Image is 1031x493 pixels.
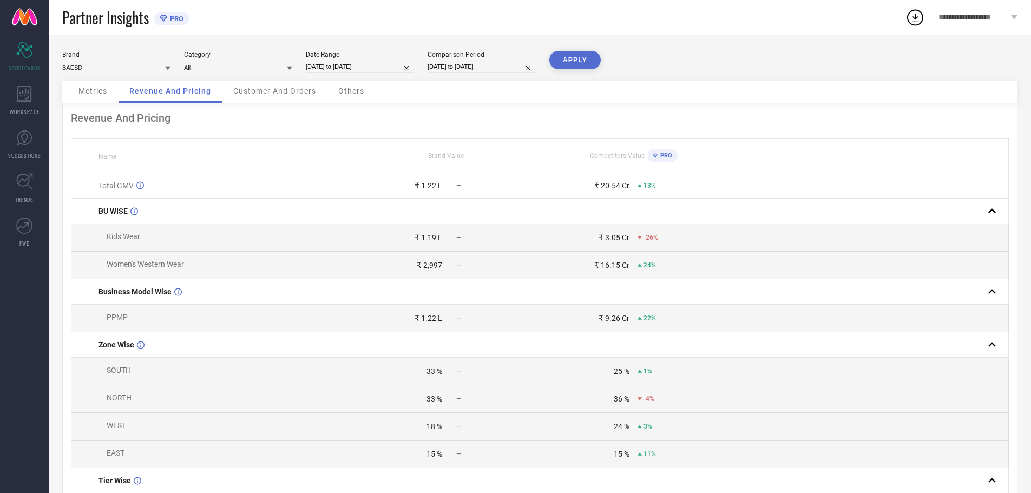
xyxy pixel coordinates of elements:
[614,367,629,376] div: 25 %
[98,340,134,349] span: Zone Wise
[456,395,461,403] span: —
[62,51,170,58] div: Brand
[456,234,461,241] span: —
[456,367,461,375] span: —
[306,51,414,58] div: Date Range
[98,181,134,190] span: Total GMV
[428,51,536,58] div: Comparison Period
[643,182,656,189] span: 13%
[107,393,132,402] span: NORTH
[456,261,461,269] span: —
[599,314,629,323] div: ₹ 9.26 Cr
[614,395,629,403] div: 36 %
[426,450,442,458] div: 15 %
[107,232,140,241] span: Kids Wear
[643,423,652,430] span: 3%
[98,476,131,485] span: Tier Wise
[107,366,131,374] span: SOUTH
[233,87,316,95] span: Customer And Orders
[426,422,442,431] div: 18 %
[9,64,41,72] span: SCORECARDS
[415,233,442,242] div: ₹ 1.19 L
[62,6,149,29] span: Partner Insights
[428,61,536,73] input: Select comparison period
[8,152,41,160] span: SUGGESTIONS
[71,111,1009,124] div: Revenue And Pricing
[415,314,442,323] div: ₹ 1.22 L
[417,261,442,269] div: ₹ 2,997
[78,87,107,95] span: Metrics
[10,108,40,116] span: WORKSPACE
[428,152,464,160] span: Brand Value
[590,152,645,160] span: Competitors Value
[643,450,656,458] span: 11%
[167,15,183,23] span: PRO
[426,367,442,376] div: 33 %
[658,152,672,159] span: PRO
[549,51,601,69] button: APPLY
[456,450,461,458] span: —
[98,287,172,296] span: Business Model Wise
[107,421,126,430] span: WEST
[129,87,211,95] span: Revenue And Pricing
[643,367,652,375] span: 1%
[107,449,124,457] span: EAST
[594,261,629,269] div: ₹ 16.15 Cr
[456,182,461,189] span: —
[426,395,442,403] div: 33 %
[338,87,364,95] span: Others
[456,423,461,430] span: —
[643,261,656,269] span: 24%
[306,61,414,73] input: Select date range
[15,195,34,203] span: TRENDS
[594,181,629,190] div: ₹ 20.54 Cr
[643,234,658,241] span: -26%
[98,207,128,215] span: BU WISE
[107,260,184,268] span: Women's Western Wear
[643,314,656,322] span: 22%
[599,233,629,242] div: ₹ 3.05 Cr
[614,422,629,431] div: 24 %
[107,313,128,321] span: PPMP
[415,181,442,190] div: ₹ 1.22 L
[905,8,925,27] div: Open download list
[614,450,629,458] div: 15 %
[19,239,30,247] span: FWD
[456,314,461,322] span: —
[643,395,654,403] span: -4%
[98,153,116,160] span: Name
[184,51,292,58] div: Category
